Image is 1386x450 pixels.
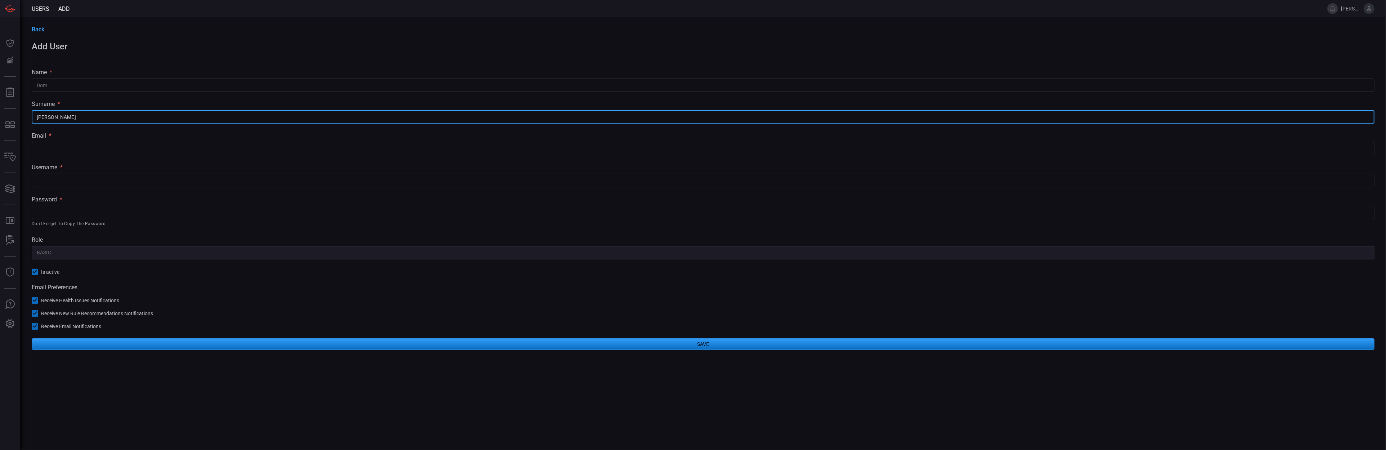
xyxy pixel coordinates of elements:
h1: Add User [32,41,1374,52]
div: name [32,69,1374,76]
div: email [32,132,1374,139]
button: Preferences [1,315,19,333]
span: Add [58,5,70,12]
div: role [32,236,1374,243]
span: Users [32,5,49,12]
button: Receive Health Issues Notifications [32,297,119,304]
button: ALERT ANALYSIS [1,232,19,249]
button: Detections [1,52,19,69]
button: Cards [1,180,19,197]
button: Threat Intelligence [1,264,19,281]
p: Don't forget to copy the password [32,220,1369,228]
div: surname [32,101,1374,107]
button: Receive New Rule Recommendations Notifications [32,309,153,317]
span: Receive New Rule Recommendations Notifications [41,311,153,316]
button: Dashboard [1,35,19,52]
button: Ask Us A Question [1,296,19,313]
span: Receive Email Notifications [41,324,101,329]
button: Inventory [1,148,19,165]
div: username [32,164,1374,171]
a: Back [32,26,1374,33]
span: Receive Health Issues Notifications [41,298,119,303]
span: [PERSON_NAME].[PERSON_NAME] [1341,6,1361,12]
button: MITRE - Detection Posture [1,116,19,133]
button: Reports [1,84,19,101]
button: Is active [32,268,59,275]
span: Is active [41,269,59,275]
button: Receive Email Notifications [32,322,101,330]
h3: Email Preferences [32,284,1374,291]
div: password [32,196,1374,203]
button: Save [32,338,1374,350]
button: Rule Catalog [1,212,19,230]
span: Back [32,26,44,33]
